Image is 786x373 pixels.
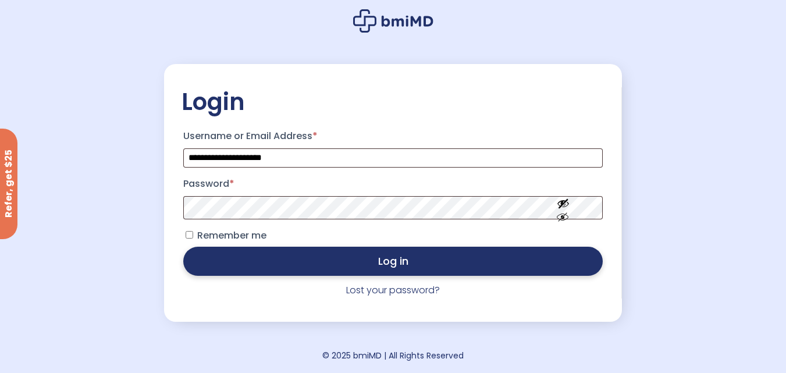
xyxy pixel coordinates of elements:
input: Remember me [186,231,193,239]
label: Password [183,175,602,193]
button: Log in [183,247,602,276]
span: Remember me [197,229,266,242]
h2: Login [182,87,604,116]
div: © 2025 bmiMD | All Rights Reserved [322,347,464,364]
button: Show password [531,187,596,228]
label: Username or Email Address [183,127,602,145]
a: Lost your password? [346,283,440,297]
